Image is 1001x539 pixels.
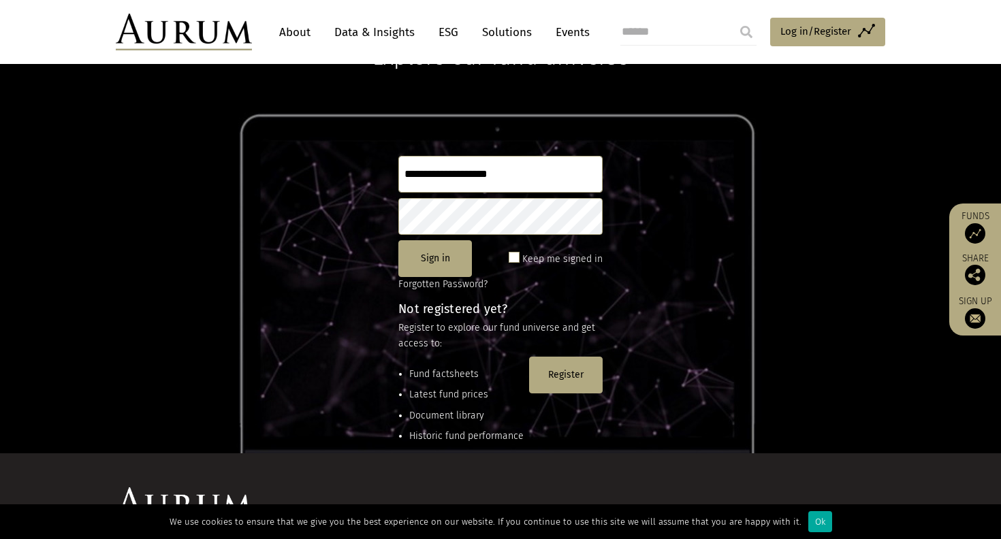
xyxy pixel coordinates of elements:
[475,20,539,45] a: Solutions
[398,278,488,290] a: Forgotten Password?
[116,14,252,50] img: Aurum
[409,387,524,402] li: Latest fund prices
[272,20,317,45] a: About
[956,295,994,329] a: Sign up
[398,240,472,277] button: Sign in
[965,223,985,244] img: Access Funds
[808,511,832,532] div: Ok
[770,18,885,46] a: Log in/Register
[733,18,760,46] input: Submit
[965,265,985,285] img: Share this post
[398,303,603,315] h4: Not registered yet?
[409,408,524,423] li: Document library
[956,210,994,244] a: Funds
[956,254,994,285] div: Share
[328,20,422,45] a: Data & Insights
[549,20,590,45] a: Events
[529,357,603,393] button: Register
[398,321,603,351] p: Register to explore our fund universe and get access to:
[432,20,465,45] a: ESG
[409,429,524,444] li: Historic fund performance
[780,23,851,39] span: Log in/Register
[965,308,985,329] img: Sign up to our newsletter
[522,251,603,267] label: Keep me signed in
[409,367,524,382] li: Fund factsheets
[116,487,252,524] img: Aurum Logo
